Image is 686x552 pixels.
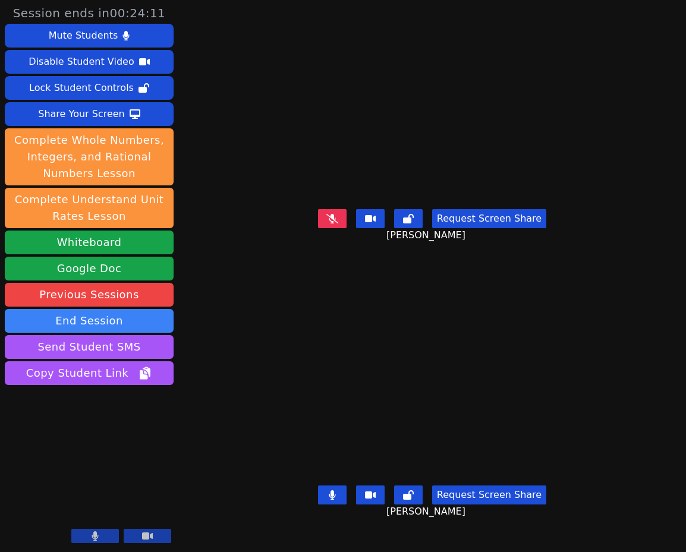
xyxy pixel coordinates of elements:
button: End Session [5,309,174,333]
div: Mute Students [49,26,118,45]
button: Send Student SMS [5,335,174,359]
a: Google Doc [5,257,174,280]
span: Session ends in [13,5,166,21]
button: Complete Whole Numbers, Integers, and Rational Numbers Lesson [5,128,174,185]
button: Share Your Screen [5,102,174,126]
button: Disable Student Video [5,50,174,74]
button: Complete Understand Unit Rates Lesson [5,188,174,228]
span: [PERSON_NAME] [386,504,468,519]
time: 00:24:11 [110,6,166,20]
a: Previous Sessions [5,283,174,307]
span: [PERSON_NAME] [386,228,468,242]
span: Copy Student Link [26,365,152,381]
div: Disable Student Video [29,52,134,71]
button: Copy Student Link [5,361,174,385]
button: Mute Students [5,24,174,48]
button: Whiteboard [5,231,174,254]
div: Lock Student Controls [29,78,134,97]
button: Lock Student Controls [5,76,174,100]
button: Request Screen Share [432,209,546,228]
div: Share Your Screen [38,105,125,124]
button: Request Screen Share [432,485,546,504]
